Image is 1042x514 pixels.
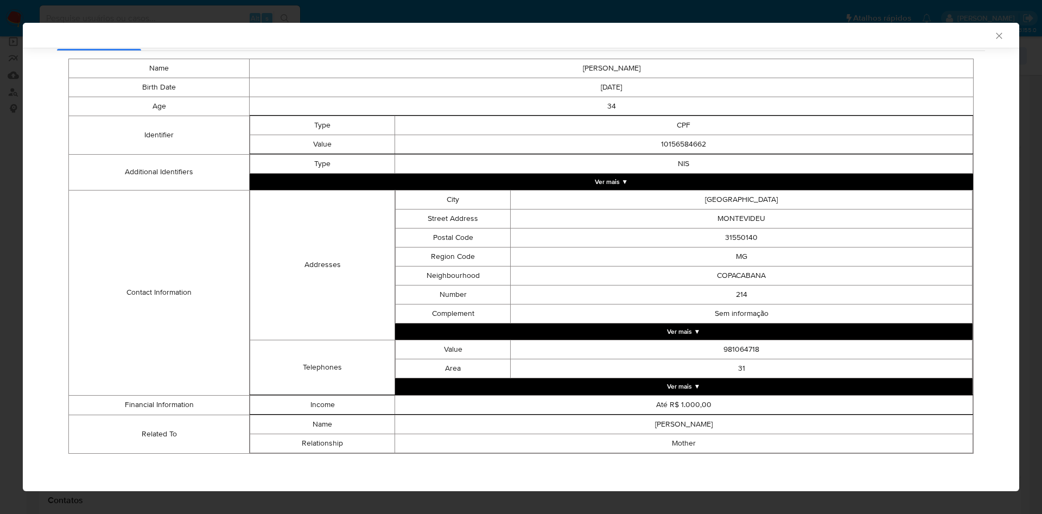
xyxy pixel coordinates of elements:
td: Street Address [395,209,511,228]
td: 10156584662 [395,135,973,154]
td: Financial Information [69,395,250,415]
td: Contact Information [69,190,250,395]
td: 31550140 [511,228,973,247]
td: NIS [395,154,973,173]
td: [GEOGRAPHIC_DATA] [511,190,973,209]
td: Region Code [395,247,511,266]
td: Value [395,340,511,359]
td: 34 [250,97,974,116]
td: [PERSON_NAME] [395,415,973,434]
td: Até R$ 1.000,00 [395,395,973,414]
td: Name [69,59,250,78]
td: Complement [395,304,511,323]
td: Neighbourhood [395,266,511,285]
td: Related To [69,415,250,453]
td: Additional Identifiers [69,154,250,190]
td: MG [511,247,973,266]
td: Birth Date [69,78,250,97]
td: Telephones [250,340,395,395]
td: Mother [395,434,973,453]
td: CPF [395,116,973,135]
td: [PERSON_NAME] [250,59,974,78]
button: Expand array [395,378,973,395]
td: [DATE] [250,78,974,97]
td: Income [250,395,395,414]
td: Postal Code [395,228,511,247]
td: Number [395,285,511,304]
td: Identifier [69,116,250,154]
td: Age [69,97,250,116]
td: Sem informação [511,304,973,323]
td: Name [250,415,395,434]
button: Expand array [395,323,973,340]
td: Type [250,154,395,173]
button: Fechar a janela [994,30,1003,40]
div: closure-recommendation-modal [23,23,1019,491]
td: 214 [511,285,973,304]
td: Value [250,135,395,154]
td: City [395,190,511,209]
td: COPACABANA [511,266,973,285]
td: Addresses [250,190,395,340]
td: 981064718 [511,340,973,359]
button: Expand array [250,174,973,190]
td: Area [395,359,511,378]
td: 31 [511,359,973,378]
td: MONTEVIDEU [511,209,973,228]
td: Type [250,116,395,135]
td: Relationship [250,434,395,453]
